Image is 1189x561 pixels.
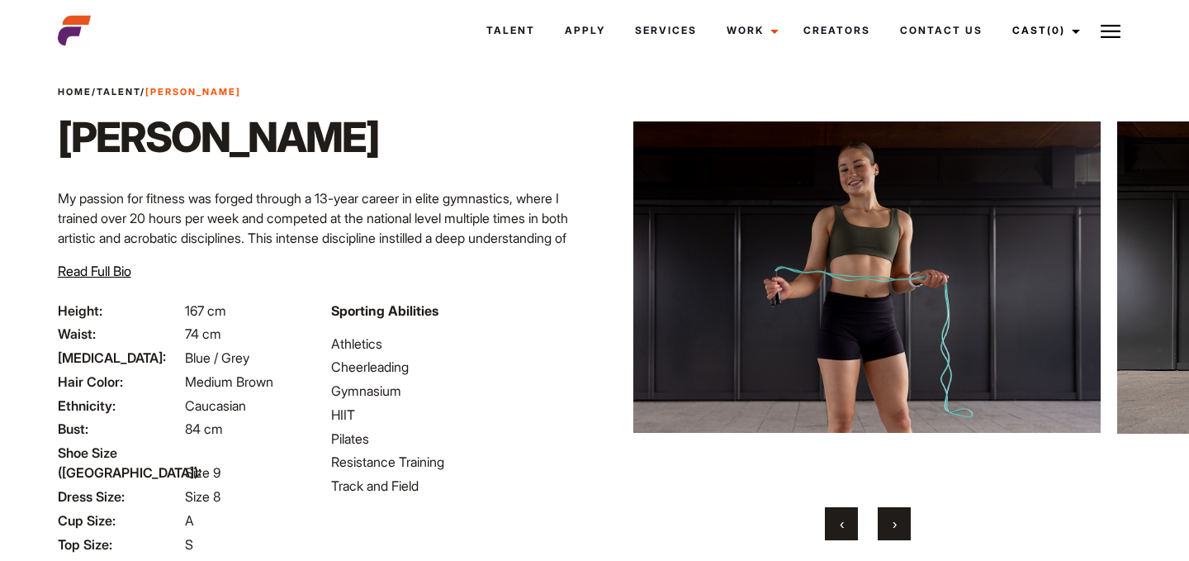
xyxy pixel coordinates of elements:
img: Burger icon [1101,21,1120,41]
span: Cup Size: [58,511,182,530]
span: Ethnicity: [58,396,182,416]
img: cropped-aefm-brand-fav-22-square.png [58,14,91,47]
li: Athletics [331,334,585,354]
a: Talent [471,8,550,53]
span: / / [58,85,241,99]
span: A [185,512,194,529]
li: Pilates [331,429,585,449]
span: (0) [1047,24,1065,36]
span: Blue / Grey [185,349,249,366]
span: Bust: [58,419,182,439]
li: HIIT [331,405,585,425]
span: S [185,536,193,553]
span: Caucasian [185,397,246,414]
strong: [PERSON_NAME] [145,86,241,97]
span: Previous [840,516,844,532]
span: 74 cm [185,326,221,342]
a: Contact Us [885,8,997,53]
span: Hair Color: [58,372,182,392]
h1: [PERSON_NAME] [58,112,379,162]
span: 84 cm [185,421,223,437]
strong: Sporting Abilities [331,302,438,319]
a: Cast(0) [997,8,1090,53]
span: Size 8 [185,488,220,505]
span: Height: [58,301,182,321]
span: [MEDICAL_DATA]: [58,348,182,368]
span: Medium Brown [185,373,273,390]
a: Work [712,8,789,53]
li: Gymnasium [331,381,585,401]
span: Read Full Bio [58,263,131,279]
button: Read Full Bio [58,261,131,281]
span: Shoe Size ([GEOGRAPHIC_DATA]): [58,443,182,483]
a: Home [58,86,92,97]
span: Next [893,516,897,532]
span: Top Size: [58,535,182,554]
a: Creators [789,8,885,53]
li: Cheerleading [331,357,585,377]
p: My passion for fitness was forged through a 13-year career in elite gymnastics, where I trained o... [58,188,585,347]
span: 167 cm [185,302,226,319]
span: Dress Size: [58,487,182,506]
span: Size 9 [185,464,220,481]
span: Waist: [58,324,182,344]
a: Talent [97,86,140,97]
li: Resistance Training [331,452,585,472]
a: Apply [550,8,620,53]
li: Track and Field [331,476,585,496]
a: Services [620,8,712,53]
